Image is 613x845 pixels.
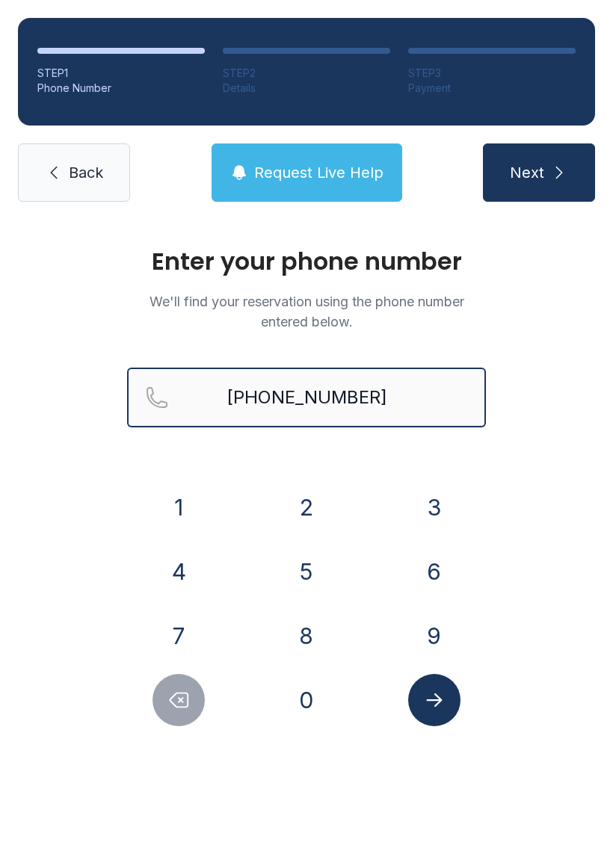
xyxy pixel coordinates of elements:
div: Payment [408,81,576,96]
div: Details [223,81,390,96]
div: STEP 3 [408,66,576,81]
div: STEP 1 [37,66,205,81]
button: 5 [280,545,333,598]
button: 3 [408,481,460,533]
button: 9 [408,610,460,662]
button: 2 [280,481,333,533]
button: 7 [153,610,205,662]
div: Phone Number [37,81,205,96]
span: Request Live Help [254,162,383,183]
p: We'll find your reservation using the phone number entered below. [127,291,486,332]
h1: Enter your phone number [127,250,486,273]
button: Submit lookup form [408,674,460,726]
button: 8 [280,610,333,662]
button: 6 [408,545,460,598]
button: 4 [153,545,205,598]
button: Delete number [153,674,205,726]
button: 1 [153,481,205,533]
span: Next [510,162,544,183]
input: Reservation phone number [127,368,486,427]
span: Back [69,162,103,183]
button: 0 [280,674,333,726]
div: STEP 2 [223,66,390,81]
